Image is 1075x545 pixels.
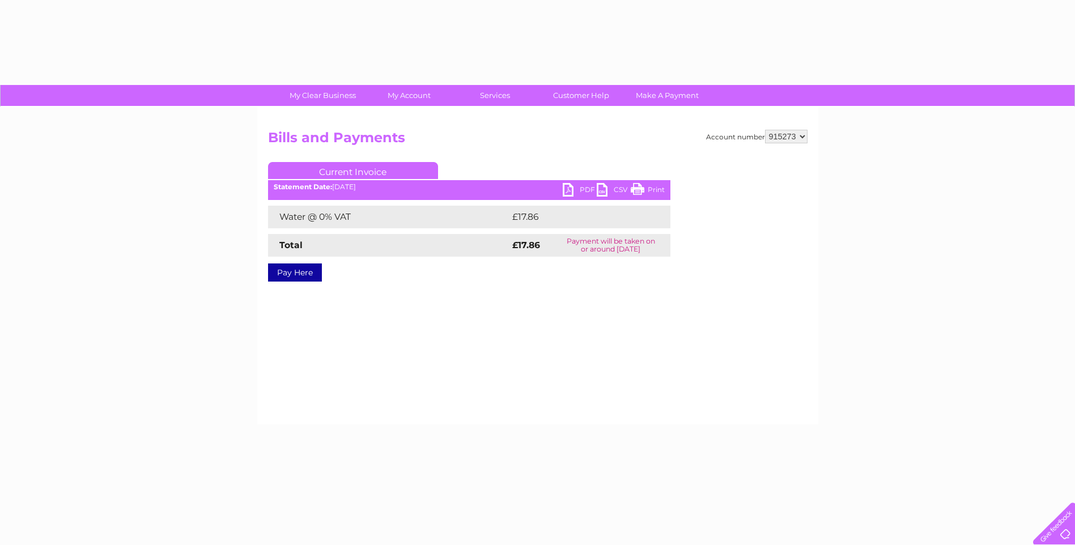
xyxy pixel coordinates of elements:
[268,263,322,282] a: Pay Here
[362,85,456,106] a: My Account
[512,240,540,250] strong: £17.86
[563,183,597,199] a: PDF
[597,183,631,199] a: CSV
[706,130,808,143] div: Account number
[551,234,670,257] td: Payment will be taken on or around [DATE]
[268,130,808,151] h2: Bills and Payments
[279,240,303,250] strong: Total
[268,206,509,228] td: Water @ 0% VAT
[268,183,670,191] div: [DATE]
[276,85,369,106] a: My Clear Business
[534,85,628,106] a: Customer Help
[509,206,647,228] td: £17.86
[274,182,332,191] b: Statement Date:
[621,85,714,106] a: Make A Payment
[268,162,438,179] a: Current Invoice
[448,85,542,106] a: Services
[631,183,665,199] a: Print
